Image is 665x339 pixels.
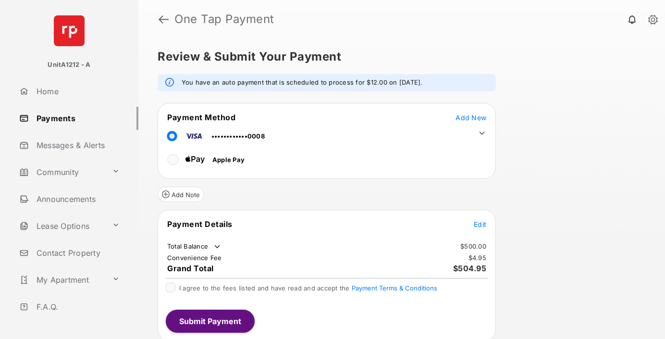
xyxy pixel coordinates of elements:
[182,78,423,88] em: You have an auto payment that is scheduled to process for $12.00 on [DATE].
[167,242,222,251] td: Total Balance
[212,156,245,163] span: Apple Pay
[15,188,138,211] a: Announcements
[211,132,265,140] span: ••••••••••••0008
[15,241,138,264] a: Contact Property
[167,253,222,262] td: Convenience Fee
[167,264,214,273] span: Grand Total
[158,51,638,63] h5: Review & Submit Your Payment
[456,113,486,122] button: Add New
[166,310,255,333] button: Submit Payment
[167,219,233,229] span: Payment Details
[15,161,108,184] a: Community
[456,113,486,122] span: Add New
[48,60,90,70] p: UnitA1212 - A
[15,80,138,103] a: Home
[15,107,138,130] a: Payments
[167,113,235,122] span: Payment Method
[474,219,486,229] button: Edit
[15,214,108,238] a: Lease Options
[460,242,487,251] td: $500.00
[54,15,85,46] img: svg+xml;base64,PHN2ZyB4bWxucz0iaHR0cDovL3d3dy53My5vcmcvMjAwMC9zdmciIHdpZHRoPSI2NCIgaGVpZ2h0PSI2NC...
[352,284,437,292] button: I agree to the fees listed and have read and accept the
[15,295,138,318] a: F.A.Q.
[174,13,274,25] strong: One Tap Payment
[15,134,138,157] a: Messages & Alerts
[15,268,108,291] a: My Apartment
[453,264,487,273] span: $504.95
[158,187,204,202] button: Add Note
[468,253,487,262] td: $4.95
[474,220,486,228] span: Edit
[179,284,437,292] span: I agree to the fees listed and have read and accept the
